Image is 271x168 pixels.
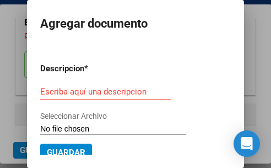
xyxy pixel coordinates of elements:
[40,144,92,161] button: Guardar
[40,112,107,120] span: Seleccionar Archivo
[47,148,85,158] span: Guardar
[234,130,260,157] div: Open Intercom Messenger
[40,62,123,75] p: Descripcion
[40,13,231,34] h2: Agregar documento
